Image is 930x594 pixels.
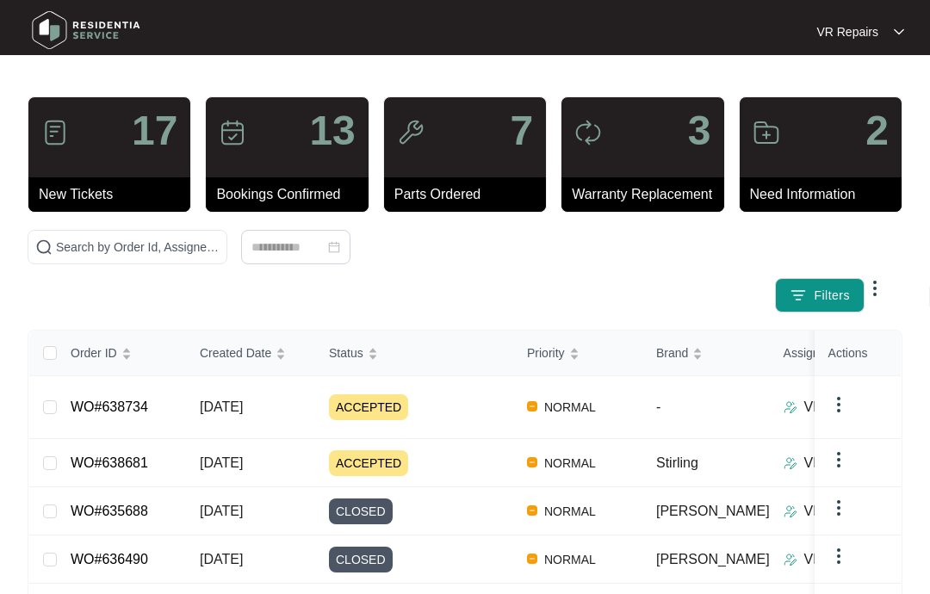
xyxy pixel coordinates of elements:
span: CLOSED [329,547,393,572]
p: VR Repairs [804,453,875,473]
a: WO#638681 [71,455,148,470]
p: Need Information [750,184,902,205]
a: WO#638734 [71,399,148,414]
p: Parts Ordered [394,184,546,205]
span: NORMAL [537,397,603,418]
th: Status [315,331,513,376]
img: residentia service logo [26,4,146,56]
span: - [656,399,660,414]
p: VR Repairs [804,397,875,418]
span: Assignee [784,343,834,362]
th: Brand [642,331,770,376]
p: 7 [510,110,533,152]
span: Created Date [200,343,271,362]
span: [DATE] [200,504,243,518]
th: Created Date [186,331,315,376]
button: filter iconFilters [775,278,865,312]
img: dropdown arrow [828,546,849,566]
img: dropdown arrow [828,498,849,518]
img: Vercel Logo [527,457,537,467]
span: [DATE] [200,399,243,414]
p: VR Repairs [804,549,875,570]
p: Warranty Replacement [572,184,723,205]
p: New Tickets [39,184,190,205]
span: [PERSON_NAME] [656,504,770,518]
p: Bookings Confirmed [216,184,368,205]
span: ACCEPTED [329,450,408,476]
span: [DATE] [200,552,243,566]
span: NORMAL [537,549,603,570]
img: dropdown arrow [894,28,904,36]
img: Vercel Logo [527,505,537,516]
a: WO#635688 [71,504,148,518]
p: 2 [865,110,889,152]
img: dropdown arrow [828,394,849,415]
span: Priority [527,343,565,362]
img: icon [219,119,246,146]
span: ACCEPTED [329,394,408,420]
p: 13 [309,110,355,152]
th: Actions [815,331,901,376]
p: VR Repairs [816,23,878,40]
span: NORMAL [537,501,603,522]
span: Filters [814,287,850,305]
img: Vercel Logo [527,401,537,411]
span: Brand [656,343,688,362]
a: WO#636490 [71,552,148,566]
span: Status [329,343,363,362]
img: icon [574,119,602,146]
p: 17 [132,110,177,152]
p: 3 [688,110,711,152]
img: icon [397,119,425,146]
img: Vercel Logo [527,554,537,564]
img: Assigner Icon [784,504,797,518]
input: Search by Order Id, Assignee Name, Customer Name, Brand and Model [56,238,220,257]
img: Assigner Icon [784,400,797,414]
span: Order ID [71,343,117,362]
img: Assigner Icon [784,553,797,566]
img: search-icon [35,238,53,256]
img: icon [753,119,780,146]
img: dropdown arrow [865,278,885,299]
th: Priority [513,331,642,376]
img: filter icon [790,287,807,304]
span: CLOSED [329,498,393,524]
img: Assigner Icon [784,456,797,470]
span: [DATE] [200,455,243,470]
th: Order ID [57,331,186,376]
img: dropdown arrow [828,449,849,470]
span: [PERSON_NAME] [656,552,770,566]
img: icon [41,119,69,146]
span: Stirling [656,455,698,470]
span: NORMAL [537,453,603,473]
p: VR Repairs [804,501,875,522]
